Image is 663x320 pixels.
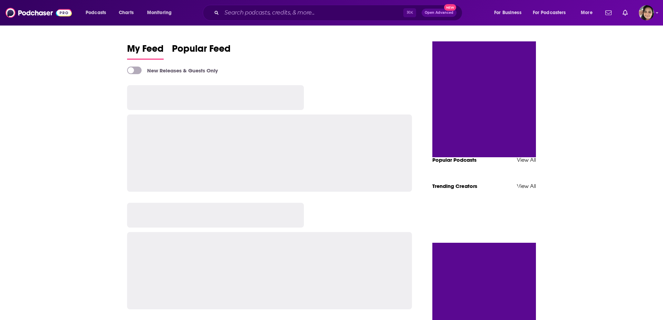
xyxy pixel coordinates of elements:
[444,4,457,11] span: New
[142,7,181,18] button: open menu
[528,7,576,18] button: open menu
[403,8,416,17] span: ⌘ K
[639,5,654,20] span: Logged in as shelbyjanner
[86,8,106,18] span: Podcasts
[127,43,164,60] a: My Feed
[517,157,536,163] a: View All
[533,8,566,18] span: For Podcasters
[517,183,536,189] a: View All
[81,7,115,18] button: open menu
[639,5,654,20] button: Show profile menu
[222,7,403,18] input: Search podcasts, credits, & more...
[494,8,521,18] span: For Business
[114,7,138,18] a: Charts
[422,9,457,17] button: Open AdvancedNew
[489,7,530,18] button: open menu
[425,11,453,14] span: Open Advanced
[172,43,231,60] a: Popular Feed
[432,183,477,189] a: Trending Creators
[432,157,477,163] a: Popular Podcasts
[620,7,631,19] a: Show notifications dropdown
[6,6,72,19] img: Podchaser - Follow, Share and Rate Podcasts
[209,5,469,21] div: Search podcasts, credits, & more...
[147,8,172,18] span: Monitoring
[581,8,593,18] span: More
[119,8,134,18] span: Charts
[172,43,231,59] span: Popular Feed
[576,7,601,18] button: open menu
[127,67,218,74] a: New Releases & Guests Only
[127,43,164,59] span: My Feed
[639,5,654,20] img: User Profile
[603,7,614,19] a: Show notifications dropdown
